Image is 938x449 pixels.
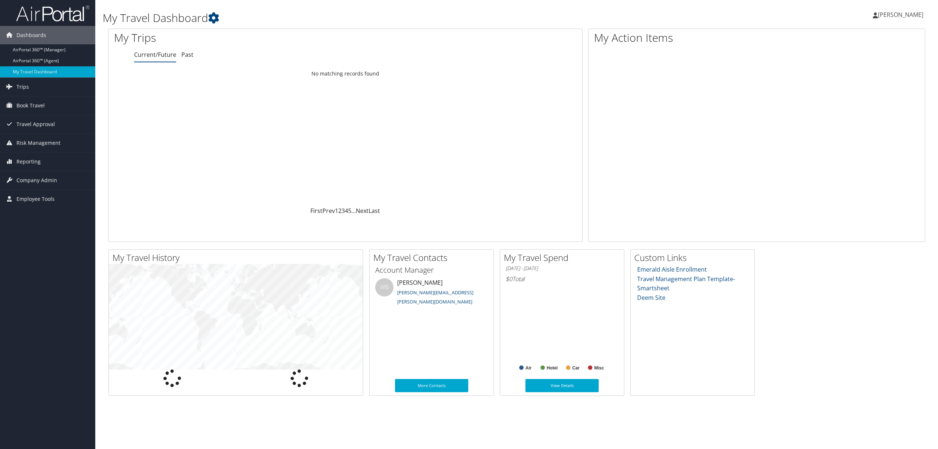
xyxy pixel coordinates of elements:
text: Car [572,365,580,371]
span: $0 [506,275,512,283]
span: Trips [16,78,29,96]
span: … [351,207,356,215]
a: Next [356,207,369,215]
li: [PERSON_NAME] [372,278,492,308]
text: Misc [594,365,604,371]
span: Book Travel [16,96,45,115]
a: 1 [335,207,338,215]
img: airportal-logo.png [16,5,89,22]
a: Prev [322,207,335,215]
span: Risk Management [16,134,60,152]
h1: My Travel Dashboard [103,10,655,26]
a: 3 [341,207,345,215]
a: [PERSON_NAME] [873,4,931,26]
h2: My Travel Spend [504,251,624,264]
span: Employee Tools [16,190,55,208]
span: Reporting [16,152,41,171]
div: WB [375,278,394,297]
span: [PERSON_NAME] [878,11,923,19]
a: 2 [338,207,341,215]
a: Deem Site [637,294,665,302]
a: 5 [348,207,351,215]
text: Air [525,365,532,371]
a: Past [181,51,193,59]
a: 4 [345,207,348,215]
a: Travel Management Plan Template- Smartsheet [637,275,735,292]
a: More Contacts [395,379,468,392]
h6: [DATE] - [DATE] [506,265,618,272]
h1: My Trips [114,30,379,45]
span: Company Admin [16,171,57,189]
h2: My Travel History [112,251,363,264]
a: View Details [525,379,599,392]
h2: Custom Links [634,251,754,264]
a: Current/Future [134,51,176,59]
a: [PERSON_NAME][EMAIL_ADDRESS][PERSON_NAME][DOMAIN_NAME] [397,289,473,305]
h6: Total [506,275,618,283]
span: Travel Approval [16,115,55,133]
h1: My Action Items [588,30,925,45]
text: Hotel [547,365,558,371]
a: First [310,207,322,215]
a: Emerald Aisle Enrollment [637,265,707,273]
h2: My Travel Contacts [373,251,494,264]
span: Dashboards [16,26,46,44]
h3: Account Manager [375,265,488,275]
td: No matching records found [108,67,582,80]
a: Last [369,207,380,215]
